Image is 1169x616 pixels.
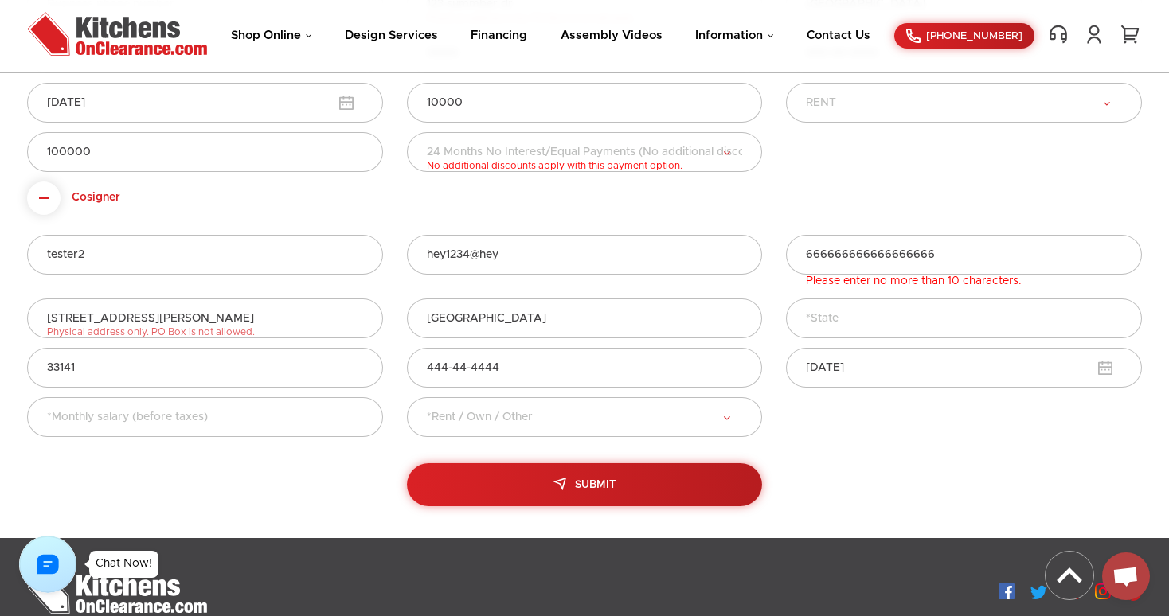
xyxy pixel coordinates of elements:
[786,348,1142,388] input: *Date of birth
[427,160,682,172] div: No additional discounts apply with this payment option.
[894,23,1034,49] a: [PHONE_NUMBER]
[27,397,383,437] input: *Monthly salary (before taxes)
[807,29,870,41] a: Contact Us
[786,275,1022,287] label: Please enter no more than 10 characters.
[1046,552,1093,599] img: Back to top
[47,326,255,338] div: Physical address only. PO Box is not allowed.
[27,235,383,275] input: *Name
[407,348,763,388] input: *SSN number
[27,348,383,388] input: *ZIP code
[27,12,207,56] img: Kitchens On Clearance
[561,29,663,41] a: Assembly Videos
[27,132,383,172] input: *Monthly salary (before taxes)
[407,83,763,123] input: *Amount requested
[1102,552,1150,600] a: Open chat
[27,570,207,614] img: Kitchens On Clearance
[999,583,1015,599] img: Facebook
[19,536,76,593] img: Chat with us
[407,298,763,338] input: *City
[27,83,383,123] input: *Date of birth
[407,235,763,275] input: *Email address
[575,479,616,490] span: Submit
[1095,583,1111,599] img: Instagram
[27,298,383,338] input: *Street address
[27,193,120,204] a: Cosigner
[72,191,120,205] span: Cosigner
[786,235,1142,275] input: *Phone number
[926,31,1022,41] span: [PHONE_NUMBER]
[471,29,527,41] a: Financing
[407,463,763,506] button: Submit
[96,558,152,569] div: Chat Now!
[345,29,438,41] a: Design Services
[231,29,312,41] a: Shop Online
[695,29,774,41] a: Information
